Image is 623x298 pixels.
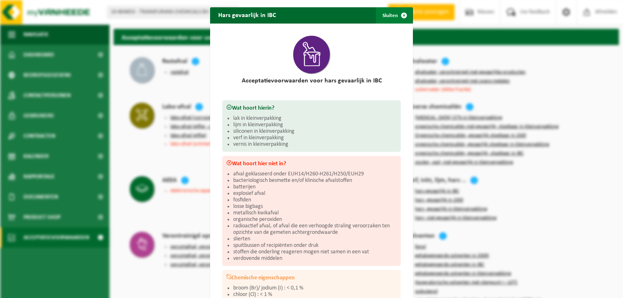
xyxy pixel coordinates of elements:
[233,141,397,148] li: vernis in kleinverpakking
[226,274,397,281] h3: Chemische eigenschappen
[226,160,397,167] h3: Wat hoort hier niet in?
[233,184,397,190] li: batterijen
[376,7,412,24] button: Sluiten
[233,216,397,223] li: organische peroxiden
[233,242,397,249] li: spuitbussen of recipiënten onder druk
[233,223,397,236] li: radioactief afval, of afval die een verhoogde straling veroorzaken ten opzichte van de gemeten ac...
[233,255,397,262] li: verdovende middelen
[222,78,401,84] h2: Acceptatievoorwaarden voor hars gevaarlijk in IBC
[233,122,397,128] li: lijm in kleinverpakking
[210,7,284,23] h2: Hars gevaarlijk in IBC
[233,285,397,292] li: broom (Br)/ jodium (I) : < 0,1 %
[233,249,397,255] li: stoffen die onderling reageren mogen niet samen in een vat
[233,292,397,298] li: chloor (Cl) : < 1 %
[233,197,397,203] li: fosfiden
[233,203,397,210] li: losse bigbags
[233,210,397,216] li: metallisch kwikafval
[233,171,397,177] li: afval geklasseerd onder EUH14/H260-H261/H250/EUH29
[233,128,397,135] li: siliconen in kleinverpakking
[233,135,397,141] li: verf in kleinverpakking
[233,236,397,242] li: slierten
[226,104,397,111] h3: Wat hoort hierin?
[233,115,397,122] li: lak in kleinverpakking
[233,177,397,184] li: bacteriologisch besmette en/of klinische afvalstoffen
[233,190,397,197] li: explosief afval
